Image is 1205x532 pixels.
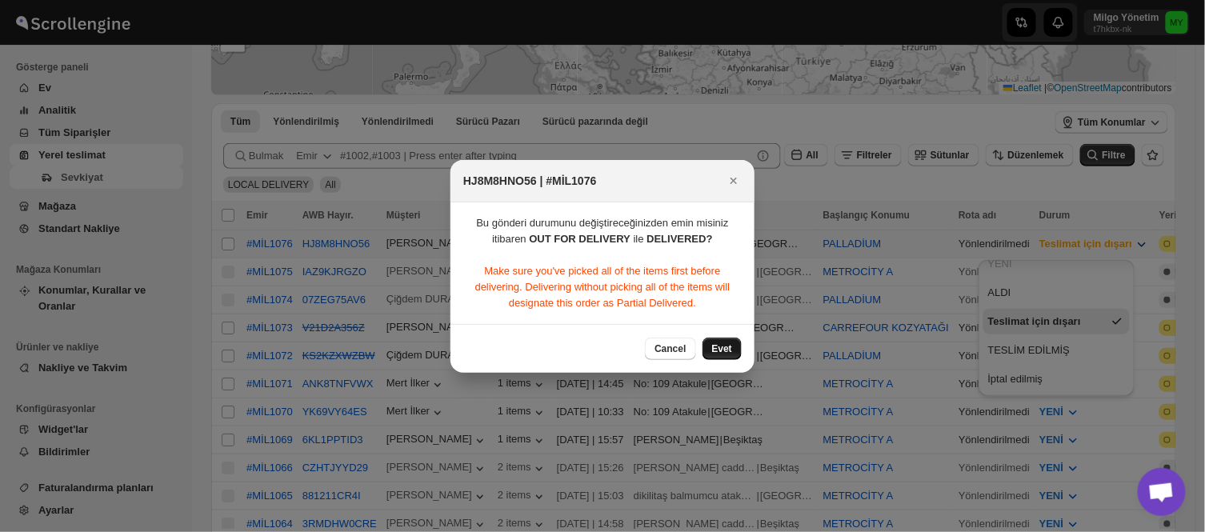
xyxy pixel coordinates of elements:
[712,342,732,355] span: Evet
[703,338,742,360] button: Evet
[645,338,695,360] button: Cancel
[655,342,686,355] span: Cancel
[463,215,742,311] div: Bu gönderi durumunu değiştireceğinizden emin misiniz itibaren ile
[475,265,731,309] span: Make sure you've picked all of the items first before delivering. Delivering without picking all ...
[647,233,712,245] b: DELIVERED ?
[463,173,597,189] h2: HJ8M8HNO56 | #MİL1076
[530,233,631,245] b: OUT FOR DELIVERY
[723,170,745,192] button: Close
[1138,468,1186,516] div: Açık sohbet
